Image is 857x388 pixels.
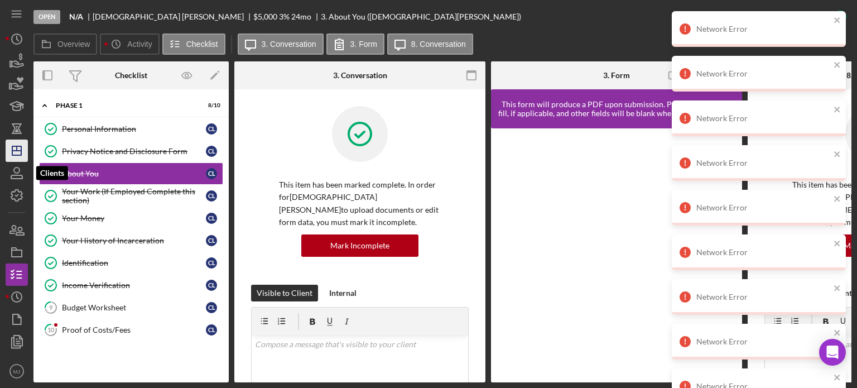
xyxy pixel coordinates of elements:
[39,252,223,274] a: IdentificationCL
[696,25,830,33] div: Network Error
[39,185,223,207] a: Your Work (If Employed Complete this section)CL
[603,71,630,80] div: 3. Form
[62,303,206,312] div: Budget Worksheet
[39,118,223,140] a: Personal InformationCL
[326,33,384,55] button: 3. Form
[62,325,206,334] div: Proof of Costs/Fees
[39,140,223,162] a: Privacy Notice and Disclosure FormCL
[39,319,223,341] a: 10Proof of Costs/FeesCL
[330,234,389,257] div: Mark Incomplete
[834,328,841,339] button: close
[62,236,206,245] div: Your History of Incarceration
[39,296,223,319] a: 9Budget WorksheetCL
[186,40,218,49] label: Checklist
[834,60,841,71] button: close
[62,124,206,133] div: Personal Information
[279,179,441,229] p: This item has been marked complete. In order for [DEMOGRAPHIC_DATA][PERSON_NAME] to upload docume...
[206,213,217,224] div: C L
[100,33,159,55] button: Activity
[262,40,316,49] label: 3. Conversation
[33,33,97,55] button: Overview
[696,248,830,257] div: Network Error
[57,40,90,49] label: Overview
[115,71,147,80] div: Checklist
[793,6,826,28] div: Complete
[321,12,521,21] div: 3. About You ([DEMOGRAPHIC_DATA][PERSON_NAME])
[279,12,290,21] div: 3 %
[834,194,841,205] button: close
[834,16,841,26] button: close
[162,33,225,55] button: Checklist
[62,169,206,178] div: About You
[251,285,318,301] button: Visible to Client
[206,123,217,135] div: C L
[39,162,223,185] a: About YouCL
[333,71,387,80] div: 3. Conversation
[696,114,830,123] div: Network Error
[411,40,466,49] label: 8. Conversation
[329,285,357,301] div: Internal
[206,257,217,269] div: C L
[206,168,217,179] div: C L
[238,33,324,55] button: 3. Conversation
[834,150,841,160] button: close
[39,207,223,229] a: Your MoneyCL
[782,6,851,28] button: Complete
[206,302,217,313] div: C L
[62,187,206,205] div: Your Work (If Employed Complete this section)
[350,40,377,49] label: 3. Form
[69,12,83,21] b: N/A
[206,280,217,291] div: C L
[387,33,473,55] button: 8. Conversation
[834,284,841,294] button: close
[6,360,28,382] button: MJ
[324,285,362,301] button: Internal
[39,229,223,252] a: Your History of IncarcerationCL
[127,40,152,49] label: Activity
[291,12,311,21] div: 24 mo
[696,337,830,346] div: Network Error
[497,100,742,118] div: This form will produce a PDF upon submission. Profile data will pre-fill, if applicable, and othe...
[257,285,312,301] div: Visible to Client
[13,368,21,375] text: MJ
[206,146,217,157] div: C L
[834,105,841,116] button: close
[49,304,53,311] tspan: 9
[502,140,732,371] iframe: Lenderfit form
[834,373,841,384] button: close
[62,147,206,156] div: Privacy Notice and Disclosure Form
[206,190,217,202] div: C L
[301,234,418,257] button: Mark Incomplete
[696,69,830,78] div: Network Error
[56,102,192,109] div: Phase 1
[206,324,217,336] div: C L
[200,102,220,109] div: 8 / 10
[696,159,830,167] div: Network Error
[696,293,830,301] div: Network Error
[39,274,223,296] a: Income VerificationCL
[62,214,206,223] div: Your Money
[206,235,217,246] div: C L
[62,281,206,290] div: Income Verification
[33,10,60,24] div: Open
[93,12,253,21] div: [DEMOGRAPHIC_DATA] [PERSON_NAME]
[834,239,841,250] button: close
[62,258,206,267] div: Identification
[253,12,277,21] span: $5,000
[47,326,55,333] tspan: 10
[819,339,846,366] div: Open Intercom Messenger
[696,203,830,212] div: Network Error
